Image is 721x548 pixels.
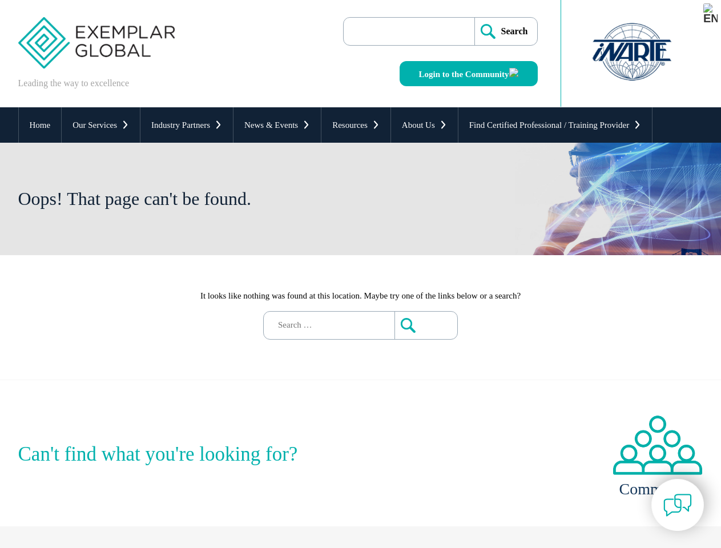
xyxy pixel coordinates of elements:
[400,61,538,86] a: Login to the Community
[19,107,62,143] a: Home
[391,107,458,143] a: About Us
[18,445,361,464] h2: Can't find what you're looking for?
[140,107,233,143] a: Industry Partners
[18,188,457,209] h1: Oops! That page can't be found.
[394,312,457,339] input: Submit
[612,482,703,496] h3: Community
[703,3,718,24] img: en
[62,107,140,143] a: Our Services
[458,107,652,143] a: Find Certified Professional / Training Provider
[663,491,692,519] img: contact-chat.png
[18,77,130,90] p: Leading the way to excellence
[612,414,703,496] a: Community
[612,414,703,476] img: icon-community.webp
[474,18,537,45] input: Search
[321,107,390,143] a: Resources
[509,68,518,77] img: open_square.png
[18,289,703,302] p: It looks like nothing was found at this location. Maybe try one of the links below or a search?
[233,107,321,143] a: News & Events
